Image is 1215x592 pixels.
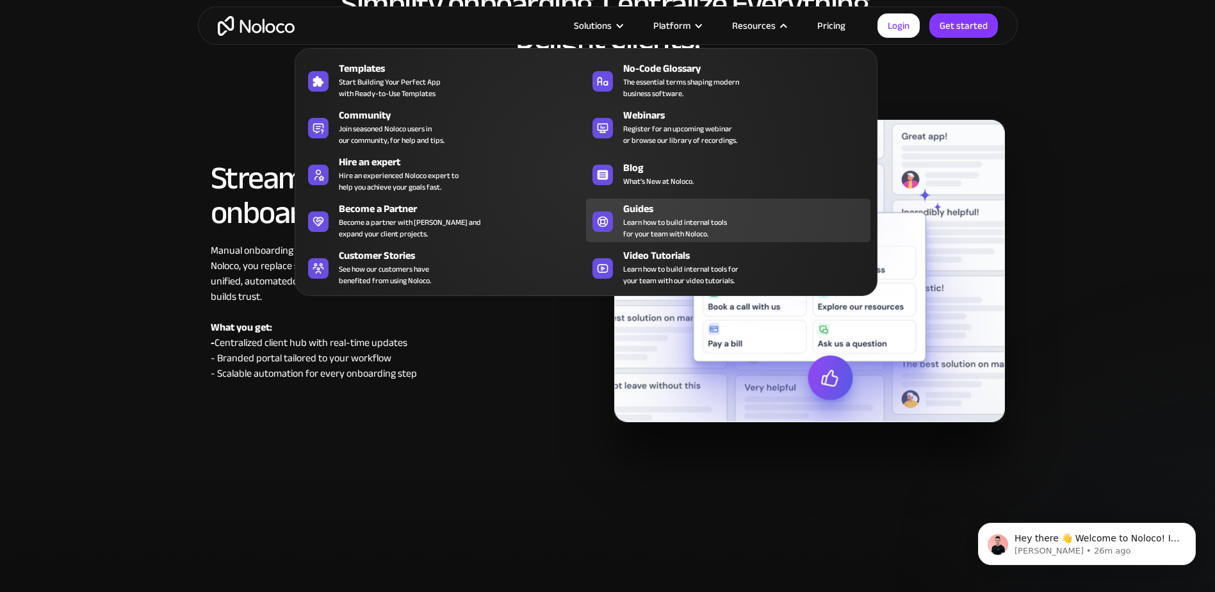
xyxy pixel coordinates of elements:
a: Video TutorialsLearn how to build internal tools foryour team with our video tutorials. [586,245,870,289]
div: Become a Partner [339,201,592,217]
div: Platform [653,17,690,34]
a: TemplatesStart Building Your Perfect Appwith Ready-to-Use Templates [302,58,586,102]
span: See how our customers have benefited from using Noloco. [339,263,431,286]
span: Register for an upcoming webinar or browse our library of recordings. [623,123,737,146]
a: Customer StoriesSee how our customers havebenefited from using Noloco. [302,245,586,289]
a: client onboarding portal [293,272,395,291]
div: Video Tutorials [623,248,876,263]
div: Resources [732,17,776,34]
div: Hire an expert [339,154,592,170]
div: Solutions [574,17,612,34]
a: Pricing [801,17,861,34]
a: Become a PartnerBecome a partner with [PERSON_NAME] andexpand your client projects. [302,199,586,242]
span: Learn how to build internal tools for your team with Noloco. [623,217,727,240]
a: Hire an expertHire an experienced Noloco expert tohelp you achieve your goals fast. [302,152,586,195]
div: No-Code Glossary [623,61,876,76]
span: Start Building Your Perfect App with Ready-to-Use Templates [339,76,441,99]
a: Login [877,13,920,38]
h2: Streamline onboarding [211,161,534,230]
span: What's New at Noloco. [623,176,694,187]
span: The essential terms shaping modern business software. [623,76,739,99]
div: Guides [623,201,876,217]
strong: What you get: - [211,318,272,352]
a: home [218,16,295,36]
div: Customer Stories [339,248,592,263]
div: Webinars [623,108,876,123]
a: Get started [929,13,998,38]
iframe: Intercom notifications message [959,496,1215,586]
div: Blog [623,160,876,176]
div: Hire an experienced Noloco expert to help you achieve your goals fast. [339,170,459,193]
div: Manual onboarding slows down your team and frustrates clients. With Noloco, you replace spreadshe... [211,243,534,381]
div: Resources [716,17,801,34]
span: Join seasoned Noloco users in our community, for help and tips. [339,123,444,146]
a: CommunityJoin seasoned Noloco users inour community, for help and tips. [302,105,586,149]
a: GuidesLearn how to build internal toolsfor your team with Noloco. [586,199,870,242]
a: WebinarsRegister for an upcoming webinaror browse our library of recordings. [586,105,870,149]
span: Learn how to build internal tools for your team with our video tutorials. [623,263,738,286]
div: Solutions [558,17,637,34]
div: Platform [637,17,716,34]
div: Templates [339,61,592,76]
nav: Resources [295,30,877,296]
div: Become a partner with [PERSON_NAME] and expand your client projects. [339,217,481,240]
a: No-Code GlossaryThe essential terms shaping modernbusiness software. [586,58,870,102]
a: BlogWhat's New at Noloco. [586,152,870,195]
div: Community [339,108,592,123]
